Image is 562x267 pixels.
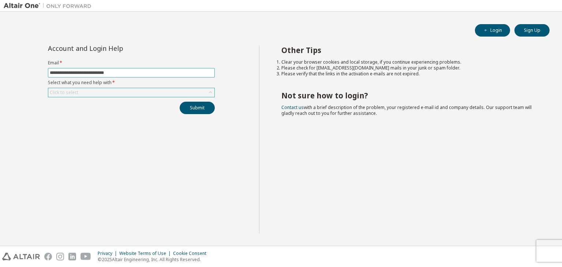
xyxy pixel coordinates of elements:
[281,71,537,77] li: Please verify that the links in the activation e-mails are not expired.
[281,91,537,100] h2: Not sure how to login?
[48,88,214,97] div: Click to select
[4,2,95,10] img: Altair One
[80,253,91,260] img: youtube.svg
[98,256,211,263] p: © 2025 Altair Engineering, Inc. All Rights Reserved.
[281,45,537,55] h2: Other Tips
[180,102,215,114] button: Submit
[281,104,304,110] a: Contact us
[281,104,532,116] span: with a brief description of the problem, your registered e-mail id and company details. Our suppo...
[48,80,215,86] label: Select what you need help with
[281,65,537,71] li: Please check for [EMAIL_ADDRESS][DOMAIN_NAME] mails in your junk or spam folder.
[48,60,215,66] label: Email
[514,24,550,37] button: Sign Up
[2,253,40,260] img: altair_logo.svg
[475,24,510,37] button: Login
[44,253,52,260] img: facebook.svg
[173,251,211,256] div: Cookie Consent
[50,90,78,95] div: Click to select
[68,253,76,260] img: linkedin.svg
[281,59,537,65] li: Clear your browser cookies and local storage, if you continue experiencing problems.
[56,253,64,260] img: instagram.svg
[98,251,119,256] div: Privacy
[48,45,181,51] div: Account and Login Help
[119,251,173,256] div: Website Terms of Use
